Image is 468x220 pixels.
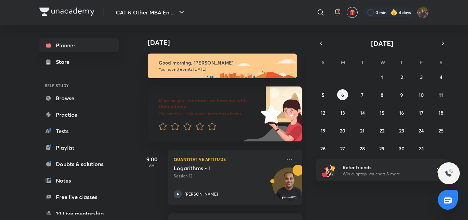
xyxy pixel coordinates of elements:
[420,74,423,80] abbr: October 3, 2025
[399,127,404,134] abbr: October 23, 2025
[380,109,384,116] abbr: October 15, 2025
[39,190,119,204] a: Free live classes
[400,92,403,98] abbr: October 9, 2025
[377,125,387,136] button: October 22, 2025
[322,59,324,66] abbr: Sunday
[174,155,281,163] p: Quantitative Aptitude
[159,60,291,66] h6: Good morning, [PERSON_NAME]
[439,127,444,134] abbr: October 25, 2025
[435,71,446,82] button: October 4, 2025
[318,125,329,136] button: October 19, 2025
[377,143,387,154] button: October 29, 2025
[320,145,325,152] abbr: October 26, 2025
[396,125,407,136] button: October 23, 2025
[380,127,384,134] abbr: October 22, 2025
[440,74,442,80] abbr: October 4, 2025
[238,86,302,141] img: feedback_image
[318,143,329,154] button: October 26, 2025
[185,191,218,197] p: [PERSON_NAME]
[39,8,95,18] a: Company Logo
[347,7,358,18] button: avatar
[377,89,387,100] button: October 8, 2025
[39,124,119,138] a: Tests
[159,97,259,110] h6: Give us your feedback on learning with Unacademy
[337,125,348,136] button: October 20, 2025
[377,71,387,82] button: October 1, 2025
[391,9,397,16] img: streak
[159,111,259,117] p: Your word will help make Unacademy better
[439,109,443,116] abbr: October 18, 2025
[112,5,190,19] button: CAT & Other MBA En ...
[420,59,423,66] abbr: Friday
[337,143,348,154] button: October 27, 2025
[39,141,119,154] a: Playlist
[417,7,429,18] img: Bhumika Varshney
[416,143,427,154] button: October 31, 2025
[322,163,335,177] img: referral
[340,109,345,116] abbr: October 13, 2025
[39,157,119,171] a: Doubts & solutions
[357,89,368,100] button: October 7, 2025
[419,127,424,134] abbr: October 24, 2025
[39,80,119,91] h6: SELF STUDY
[360,109,365,116] abbr: October 14, 2025
[380,59,385,66] abbr: Wednesday
[321,109,325,116] abbr: October 12, 2025
[361,92,364,98] abbr: October 7, 2025
[322,92,324,98] abbr: October 5, 2025
[148,38,309,47] h4: [DATE]
[419,92,424,98] abbr: October 10, 2025
[416,107,427,118] button: October 17, 2025
[399,145,405,152] abbr: October 30, 2025
[379,145,384,152] abbr: October 29, 2025
[138,155,165,163] h5: 9:00
[321,127,325,134] abbr: October 19, 2025
[396,107,407,118] button: October 16, 2025
[39,108,119,121] a: Practice
[416,89,427,100] button: October 10, 2025
[340,145,345,152] abbr: October 27, 2025
[56,58,74,66] div: Store
[357,107,368,118] button: October 14, 2025
[343,164,427,171] h6: Refer friends
[435,89,446,100] button: October 11, 2025
[343,171,427,177] p: Win a laptop, vouchers & more
[399,109,404,116] abbr: October 16, 2025
[39,174,119,187] a: Notes
[39,91,119,105] a: Browse
[148,54,297,78] img: morning
[435,125,446,136] button: October 25, 2025
[174,173,281,179] p: Session 12
[341,92,344,98] abbr: October 6, 2025
[360,127,365,134] abbr: October 21, 2025
[401,74,403,80] abbr: October 2, 2025
[416,71,427,82] button: October 3, 2025
[396,71,407,82] button: October 2, 2025
[419,109,423,116] abbr: October 17, 2025
[39,38,119,52] a: Planner
[39,8,95,16] img: Company Logo
[371,39,393,48] span: [DATE]
[138,163,165,167] p: AM
[416,125,427,136] button: October 24, 2025
[357,125,368,136] button: October 21, 2025
[440,59,442,66] abbr: Saturday
[357,143,368,154] button: October 28, 2025
[439,92,443,98] abbr: October 11, 2025
[377,107,387,118] button: October 15, 2025
[318,89,329,100] button: October 5, 2025
[337,107,348,118] button: October 13, 2025
[419,145,424,152] abbr: October 31, 2025
[39,55,119,69] a: Store
[349,9,355,15] img: avatar
[174,165,259,172] h5: Logarithms - I
[273,171,306,204] img: Avatar
[361,59,364,66] abbr: Tuesday
[381,74,383,80] abbr: October 1, 2025
[341,59,345,66] abbr: Monday
[326,38,438,48] button: [DATE]
[340,127,345,134] abbr: October 20, 2025
[396,89,407,100] button: October 9, 2025
[381,92,383,98] abbr: October 8, 2025
[400,59,403,66] abbr: Thursday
